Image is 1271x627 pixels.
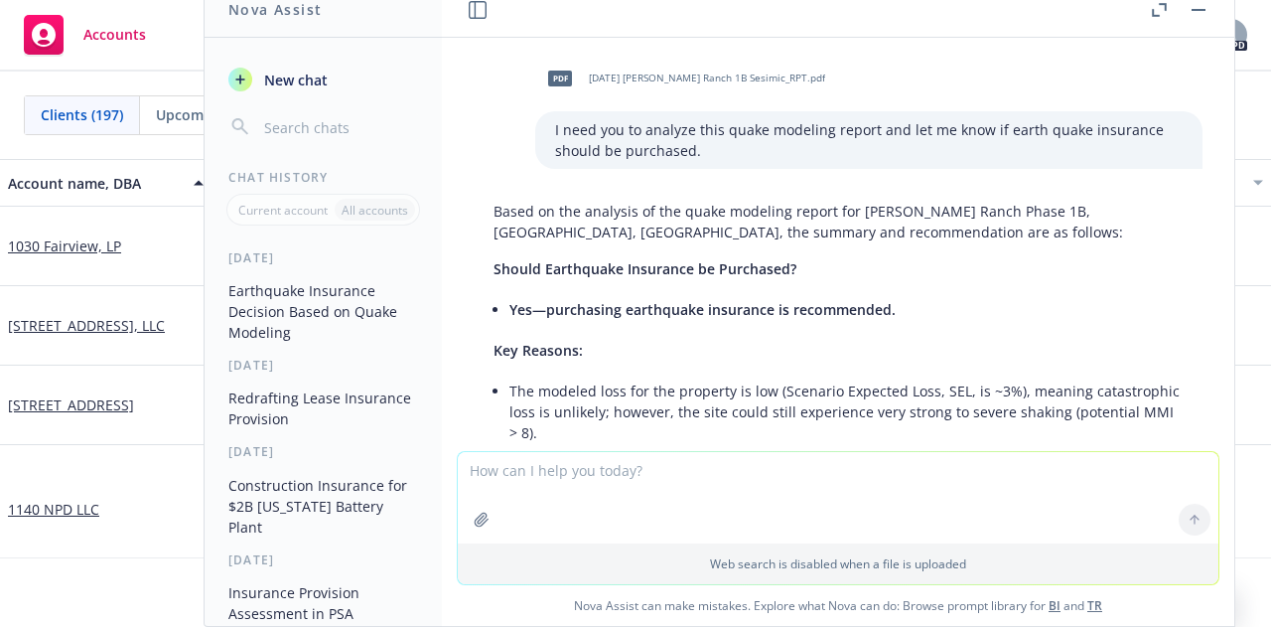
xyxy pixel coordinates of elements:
div: Account name, DBA [8,173,182,194]
button: New chat [220,62,426,97]
span: Key Reasons: [494,341,583,360]
a: 1140 NPD LLC [8,499,99,520]
span: pdf [548,71,572,85]
a: 1030 Fairview, LP [8,235,121,256]
p: Web search is disabled when a file is uploaded [470,555,1206,572]
a: TR [1087,597,1102,614]
a: BI [1049,597,1060,614]
span: Yes—purchasing earthquake insurance is recommended. [509,300,896,319]
p: Based on the analysis of the quake modeling report for [PERSON_NAME] Ranch Phase 1B, [GEOGRAPHIC_... [494,201,1183,242]
span: New chat [260,70,328,90]
span: Upcoming renewals (56) [156,104,317,125]
button: Construction Insurance for $2B [US_STATE] Battery Plant [220,469,426,544]
div: [DATE] [205,357,442,374]
span: Clients (197) [41,104,123,125]
div: pdf[DATE] [PERSON_NAME] Ranch 1B Sesimic_RPT.pdf [535,54,829,103]
span: Nova Assist can make mistakes. Explore what Nova can do: Browse prompt library for and [450,585,1226,626]
span: [DATE] [PERSON_NAME] Ranch 1B Sesimic_RPT.pdf [589,72,825,84]
div: [DATE] [205,249,442,266]
a: [STREET_ADDRESS] [8,394,134,415]
span: Should Earthquake Insurance be Purchased? [494,259,796,278]
div: Chat History [205,169,442,186]
input: Search chats [260,113,418,141]
span: Accounts [83,27,146,43]
li: Earthquake (EQ) is excluded from standard property policies. Apartments in particular have signif... [509,447,1183,518]
div: [DATE] [205,551,442,568]
div: [DATE] [205,443,442,460]
button: Earthquake Insurance Decision Based on Quake Modeling [220,274,426,349]
p: All accounts [342,202,408,219]
li: The modeled loss for the property is low (Scenario Expected Loss, SEL, is ~3%), meaning catastrop... [509,377,1183,447]
p: I need you to analyze this quake modeling report and let me know if earth quake insurance should ... [555,119,1183,161]
a: Accounts [16,7,154,63]
p: Current account [238,202,328,219]
button: Redrafting Lease Insurance Provision [220,382,426,435]
a: [STREET_ADDRESS], LLC [8,315,165,336]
